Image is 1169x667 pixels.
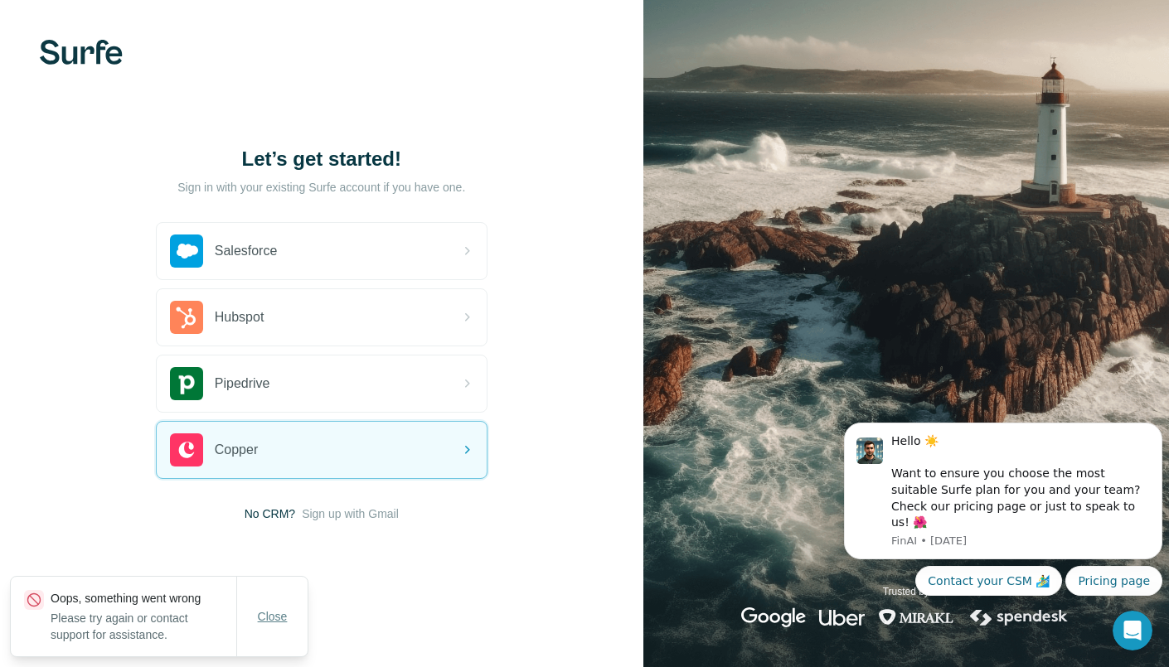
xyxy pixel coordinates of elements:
p: Please try again or contact support for assistance. [51,610,236,643]
span: Pipedrive [215,374,270,394]
span: Copper [215,440,258,460]
button: Sign up with Gmail [302,505,399,522]
span: Hubspot [215,307,264,327]
img: salesforce's logo [170,234,203,268]
h1: Let’s get started! [156,146,487,172]
img: google's logo [741,607,806,627]
iframe: Intercom live chat [1113,611,1152,650]
button: Close [246,602,299,631]
span: No CRM? [245,505,295,522]
span: Close [258,608,288,625]
iframe: Intercom notifications message [837,388,1169,622]
span: Salesforce [215,241,278,261]
img: copper's logo [170,433,203,466]
img: hubspot's logo [170,301,203,334]
p: Sign in with your existing Surfe account if you have one. [177,179,465,196]
p: Oops, something went wrong [51,590,236,607]
img: pipedrive's logo [170,367,203,400]
img: Surfe's logo [40,40,123,65]
img: uber's logo [819,607,865,627]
